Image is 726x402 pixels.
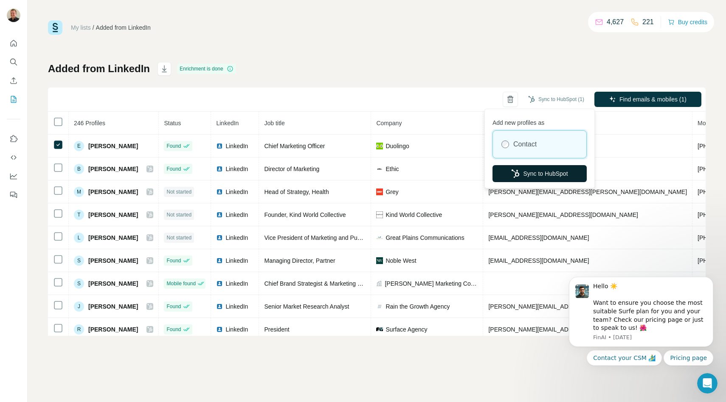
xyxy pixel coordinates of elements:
div: Enrichment is done [177,64,236,74]
img: LinkedIn logo [216,280,223,287]
img: LinkedIn logo [216,143,223,149]
button: Enrich CSV [7,73,20,88]
span: Company [376,120,402,127]
span: LinkedIn [225,233,248,242]
span: [PERSON_NAME][EMAIL_ADDRESS][DOMAIN_NAME] [488,211,638,218]
img: LinkedIn logo [216,257,223,264]
span: Found [166,303,181,310]
img: Surfe Logo [48,20,62,35]
button: Quick start [7,36,20,51]
span: LinkedIn [225,142,248,150]
span: President [264,326,289,333]
span: [PERSON_NAME] [88,279,138,288]
span: Vice President of Marketing and Public Relations [264,234,392,241]
span: Chief Marketing Officer [264,143,325,149]
span: Job title [264,120,284,127]
div: R [74,324,84,335]
span: LinkedIn [225,325,248,334]
span: [PERSON_NAME] [88,142,138,150]
button: Feedback [7,187,20,202]
span: Found [166,257,181,264]
img: LinkedIn logo [216,188,223,195]
span: Not started [166,188,191,196]
span: Status [164,120,181,127]
span: [EMAIL_ADDRESS][DOMAIN_NAME] [488,257,589,264]
span: Kind World Collective [386,211,442,219]
span: [PERSON_NAME] [88,302,138,311]
span: LinkedIn [225,256,248,265]
span: [EMAIL_ADDRESS][DOMAIN_NAME] [488,234,589,241]
span: LinkedIn [225,302,248,311]
span: Head of Strategy, Health [264,188,329,195]
img: company-logo [376,166,383,172]
button: Sync to HubSpot (1) [522,93,590,106]
span: Grey [386,188,398,196]
span: [PERSON_NAME] [88,188,138,196]
span: [PERSON_NAME] [88,211,138,219]
span: Duolingo [386,142,409,150]
img: LinkedIn logo [216,234,223,241]
div: B [74,164,84,174]
img: LinkedIn logo [216,211,223,218]
span: Mobile found [166,280,196,287]
button: Sync to HubSpot [492,165,587,182]
span: Found [166,165,181,173]
img: company-logo [376,257,383,264]
img: company-logo [376,303,383,310]
button: Use Surfe API [7,150,20,165]
span: Surface Agency [386,325,427,334]
span: Ethic [386,165,399,173]
img: company-logo [376,143,383,149]
img: LinkedIn logo [216,166,223,172]
span: Managing Director, Partner [264,257,335,264]
span: LinkedIn [225,279,248,288]
div: E [74,141,84,151]
div: S [74,278,84,289]
img: Avatar [7,8,20,22]
span: Rain the Growth Agency [386,302,450,311]
li: / [93,23,94,32]
img: LinkedIn logo [216,326,223,333]
span: [PERSON_NAME] Marketing Consulting [385,279,478,288]
span: LinkedIn [225,188,248,196]
span: LinkedIn [216,120,239,127]
span: Director of Marketing [264,166,319,172]
h1: Added from LinkedIn [48,62,150,76]
p: 4,627 [607,17,624,27]
span: [PERSON_NAME] [88,165,138,173]
button: Find emails & mobiles (1) [594,92,701,107]
span: 246 Profiles [74,120,105,127]
span: Chief Brand Strategist & Marketing Consultant | [US_STATE], [GEOGRAPHIC_DATA]/REMOTE [264,280,516,287]
span: Find emails & mobiles (1) [619,95,687,104]
button: Search [7,54,20,70]
a: My lists [71,24,91,31]
span: [PERSON_NAME] [88,233,138,242]
span: Not started [166,234,191,242]
button: Buy credits [668,16,707,28]
iframe: Intercom live chat [697,373,718,394]
span: [PERSON_NAME][EMAIL_ADDRESS][DOMAIN_NAME] [488,303,638,310]
span: Found [166,142,181,150]
button: Dashboard [7,169,20,184]
div: Added from LinkedIn [96,23,151,32]
div: M [74,187,84,197]
span: Great Plains Communications [386,233,464,242]
span: [PERSON_NAME] [88,325,138,334]
img: company-logo [376,327,383,331]
p: Add new profiles as [492,115,587,127]
iframe: Intercom notifications message [556,249,726,379]
span: Founder, Kind World Collective [264,211,346,218]
div: S [74,256,84,266]
div: T [74,210,84,220]
label: Contact [513,139,537,149]
span: Senior Market Research Analyst [264,303,349,310]
img: LinkedIn logo [216,303,223,310]
img: company-logo [376,211,383,218]
img: company-logo [376,234,383,241]
span: LinkedIn [225,165,248,173]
